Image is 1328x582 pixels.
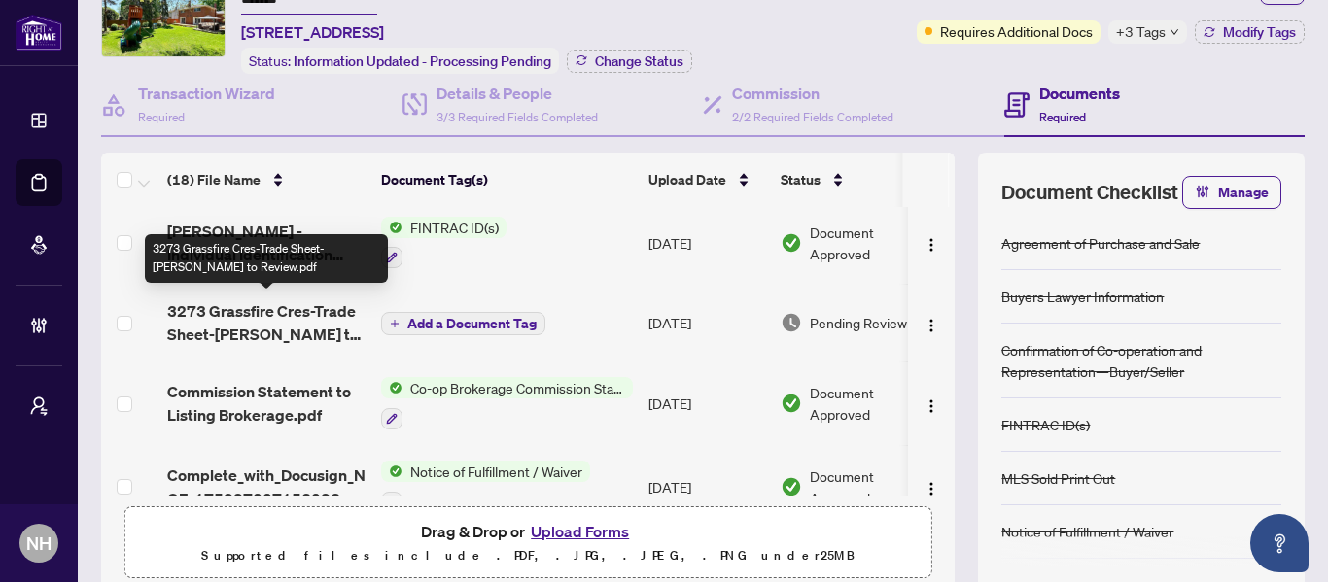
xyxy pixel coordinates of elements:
[732,110,893,124] span: 2/2 Required Fields Completed
[940,20,1093,42] span: Requires Additional Docs
[773,153,938,207] th: Status
[437,110,598,124] span: 3/3 Required Fields Completed
[16,15,62,51] img: logo
[924,318,939,333] img: Logo
[641,201,773,285] td: [DATE]
[381,461,590,513] button: Status IconNotice of Fulfillment / Waiver
[145,234,388,283] div: 3273 Grassfire Cres-Trade Sheet-[PERSON_NAME] to Review.pdf
[916,471,947,502] button: Logo
[381,312,545,335] button: Add a Document Tag
[167,220,366,266] span: [PERSON_NAME] - Individual Identification Information Record 2.pdf
[381,217,402,238] img: Status Icon
[390,319,400,328] span: plus
[641,361,773,445] td: [DATE]
[167,380,366,427] span: Commission Statement to Listing Brokerage.pdf
[810,222,930,264] span: Document Approved
[567,50,692,73] button: Change Status
[381,311,545,336] button: Add a Document Tag
[1001,232,1200,254] div: Agreement of Purchase and Sale
[1039,82,1120,105] h4: Documents
[159,153,373,207] th: (18) File Name
[732,82,893,105] h4: Commission
[402,377,633,398] span: Co-op Brokerage Commission Statement
[1001,521,1173,542] div: Notice of Fulfillment / Waiver
[924,481,939,496] img: Logo
[381,377,402,398] img: Status Icon
[781,393,802,414] img: Document Status
[137,544,919,567] p: Supported files include .PDF, .JPG, .JPEG, .PNG under 25 MB
[1039,110,1086,124] span: Required
[1001,339,1281,382] div: Confirmation of Co-operation and Representation—Buyer/Seller
[26,530,52,557] span: NH
[648,169,726,190] span: Upload Date
[810,312,907,333] span: Pending Review
[294,52,551,70] span: Information Updated - Processing Pending
[241,48,559,74] div: Status:
[1250,514,1309,572] button: Open asap
[373,153,641,207] th: Document Tag(s)
[641,445,773,529] td: [DATE]
[916,307,947,338] button: Logo
[1218,177,1269,208] span: Manage
[1170,27,1179,37] span: down
[1195,20,1305,44] button: Modify Tags
[641,153,773,207] th: Upload Date
[381,461,402,482] img: Status Icon
[381,217,507,269] button: Status IconFINTRAC ID(s)
[1001,286,1164,307] div: Buyers Lawyer Information
[1001,467,1115,489] div: MLS Sold Print Out
[1182,176,1281,209] button: Manage
[1001,414,1090,435] div: FINTRAC ID(s)
[525,519,635,544] button: Upload Forms
[402,461,590,482] span: Notice of Fulfillment / Waiver
[437,82,598,105] h4: Details & People
[1001,179,1178,206] span: Document Checklist
[781,232,802,254] img: Document Status
[167,299,366,346] span: 3273 Grassfire Cres-Trade Sheet-[PERSON_NAME] to Review.pdf
[924,398,939,414] img: Logo
[924,237,939,253] img: Logo
[167,169,261,190] span: (18) File Name
[138,110,185,124] span: Required
[810,382,930,425] span: Document Approved
[1223,25,1296,39] span: Modify Tags
[916,388,947,419] button: Logo
[241,20,384,44] span: [STREET_ADDRESS]
[167,463,366,510] span: Complete_with_Docusign_NOF_175227007153023.pdf
[421,519,635,544] span: Drag & Drop or
[402,217,507,238] span: FINTRAC ID(s)
[407,317,537,330] span: Add a Document Tag
[916,227,947,258] button: Logo
[125,507,930,579] span: Drag & Drop orUpload FormsSupported files include .PDF, .JPG, .JPEG, .PNG under25MB
[595,54,683,68] span: Change Status
[381,377,633,429] button: Status IconCo-op Brokerage Commission Statement
[138,82,275,105] h4: Transaction Wizard
[781,312,802,333] img: Document Status
[781,169,821,190] span: Status
[29,396,49,416] span: user-switch
[641,284,773,361] td: [DATE]
[1116,20,1166,43] span: +3 Tags
[781,476,802,497] img: Document Status
[810,465,930,508] span: Document Approved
